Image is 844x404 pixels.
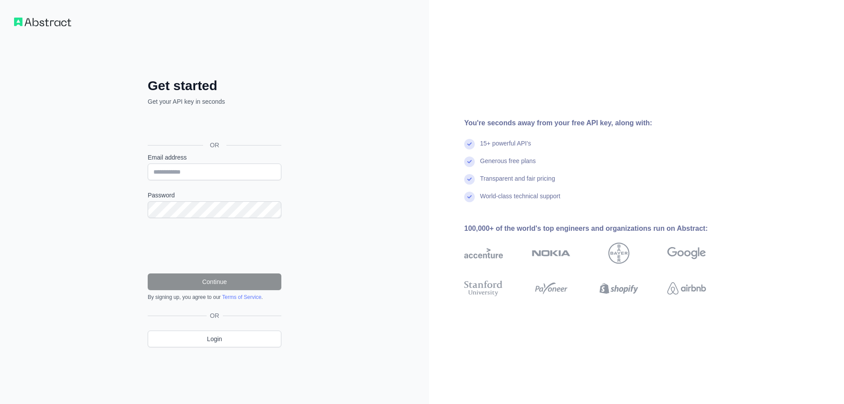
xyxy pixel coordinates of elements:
div: Generous free plans [480,157,536,174]
img: bayer [608,243,629,264]
img: check mark [464,192,475,202]
img: nokia [532,243,571,264]
div: By signing up, you agree to our . [148,294,281,301]
label: Email address [148,153,281,162]
img: stanford university [464,279,503,298]
img: payoneer [532,279,571,298]
a: Terms of Service [222,294,261,300]
img: airbnb [667,279,706,298]
div: 100,000+ of the world's top engineers and organizations run on Abstract: [464,223,734,234]
div: World-class technical support [480,192,560,209]
div: 15+ powerful API's [480,139,531,157]
div: Transparent and fair pricing [480,174,555,192]
a: Login [148,331,281,347]
label: Password [148,191,281,200]
span: OR [207,311,223,320]
span: OR [203,141,226,149]
iframe: reCAPTCHA [148,229,281,263]
button: Continue [148,273,281,290]
h2: Get started [148,78,281,94]
img: check mark [464,157,475,167]
img: check mark [464,174,475,185]
img: google [667,243,706,264]
img: check mark [464,139,475,149]
img: accenture [464,243,503,264]
div: You're seconds away from your free API key, along with: [464,118,734,128]
iframe: Кнопка "Войти с аккаунтом Google" [143,116,284,135]
p: Get your API key in seconds [148,97,281,106]
img: Workflow [14,18,71,26]
img: shopify [600,279,638,298]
